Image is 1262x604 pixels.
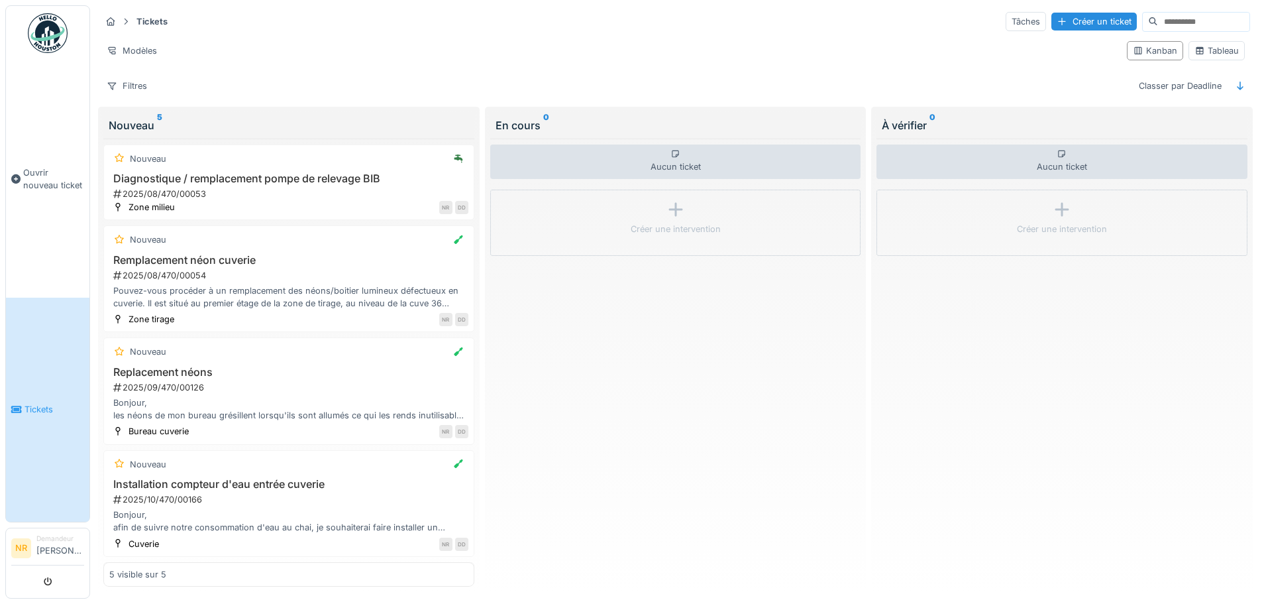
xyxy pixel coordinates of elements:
[109,366,468,379] h3: Replacement néons
[130,233,166,246] div: Nouveau
[455,313,468,326] div: DD
[490,145,861,179] div: Aucun ticket
[439,538,452,551] div: NR
[543,117,549,133] sup: 0
[129,425,189,438] div: Bureau cuverie
[28,13,68,53] img: Badge_color-CXgf-gQk.svg
[11,534,84,566] a: NR Demandeur[PERSON_NAME]
[130,345,166,358] div: Nouveau
[6,60,89,298] a: Ouvrir nouveau ticket
[109,568,166,581] div: 5 visible sur 5
[929,117,935,133] sup: 0
[109,396,468,422] div: Bonjour, les néons de mon bureau grésillent lorsqu'ils sont allumés ce qui les rends inutilisable...
[11,538,31,558] li: NR
[1194,44,1239,57] div: Tableau
[130,152,166,165] div: Nouveau
[36,534,84,562] li: [PERSON_NAME]
[1006,12,1046,31] div: Tâches
[25,403,84,416] span: Tickets
[876,145,1247,179] div: Aucun ticket
[109,478,468,491] h3: Installation compteur d'eau entrée cuverie
[439,201,452,214] div: NR
[1133,76,1228,95] div: Classer par Deadline
[112,381,468,394] div: 2025/09/470/00126
[439,313,452,326] div: NR
[129,313,174,326] div: Zone tirage
[129,201,175,213] div: Zone milieu
[455,425,468,438] div: DD
[439,425,452,438] div: NR
[101,41,163,60] div: Modèles
[101,76,153,95] div: Filtres
[109,254,468,267] h3: Remplacement néon cuverie
[109,509,468,534] div: Bonjour, afin de suivre notre consommation d'eau au chai, je souhaiterai faire installer un compt...
[1051,13,1137,30] div: Créer un ticket
[6,298,89,522] a: Tickets
[1133,44,1177,57] div: Kanban
[109,284,468,310] div: Pouvez-vous procéder à un remplacement des néons/boitier lumineux défectueux en cuverie. Il est s...
[112,188,468,200] div: 2025/08/470/00053
[1017,223,1107,235] div: Créer une intervention
[882,117,1242,133] div: À vérifier
[23,166,84,192] span: Ouvrir nouveau ticket
[112,269,468,282] div: 2025/08/470/00054
[496,117,856,133] div: En cours
[631,223,721,235] div: Créer une intervention
[455,201,468,214] div: DD
[36,534,84,544] div: Demandeur
[112,493,468,506] div: 2025/10/470/00166
[109,172,468,185] h3: Diagnostique / remplacement pompe de relevage BIB
[157,117,162,133] sup: 5
[109,117,469,133] div: Nouveau
[130,458,166,471] div: Nouveau
[129,538,159,550] div: Cuverie
[131,15,173,28] strong: Tickets
[455,538,468,551] div: DD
